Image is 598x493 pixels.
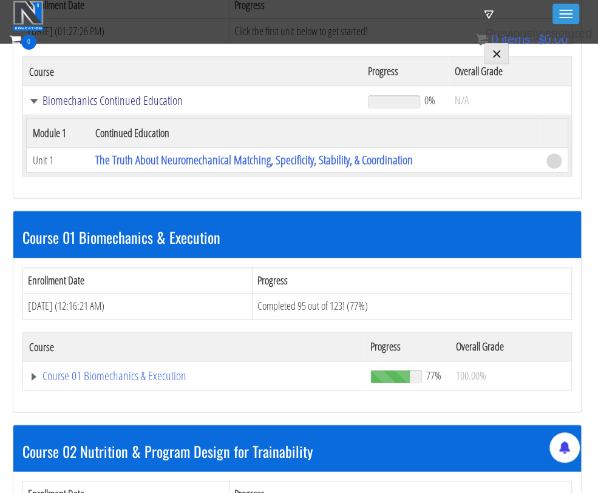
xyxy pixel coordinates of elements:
a: Course 01 Biomechanics & Execution [29,370,358,382]
td: [DATE] (12:16:21 AM) [23,293,253,320]
td: 100.00% [450,361,571,391]
span: 0 [21,35,36,50]
span: items: [501,33,534,46]
span: 0 [491,33,498,46]
td: N/A [448,86,571,115]
th: Module 1 [27,119,89,148]
img: icon11.png [476,33,488,45]
a: The Truth About Neuromechanical Matching, Specificity, Stability, & Coordination [95,152,413,168]
th: Enrollment Date [23,267,253,293]
span: 0% [424,93,435,107]
span: $ [537,33,544,46]
a: Biomechanics Continued Education [29,95,356,107]
img: n1-education [13,1,44,31]
a: 0 [10,32,36,48]
th: Progress [364,332,450,361]
th: Overall Grade [450,332,571,361]
bdi: 0.00 [537,33,568,46]
td: Unit 1 [27,148,89,173]
td: Completed 95 out of 123! (77%) [252,293,571,320]
span: 77% [426,369,441,382]
th: Continued Education [89,119,540,148]
a: 0 items: $0.00 [476,33,568,46]
h3: Course 02 Nutrition & Program Design for Trainability [22,443,572,459]
h3: Course 01 Biomechanics & Execution [22,229,572,245]
th: Course [23,332,365,361]
th: Progress [252,267,571,293]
